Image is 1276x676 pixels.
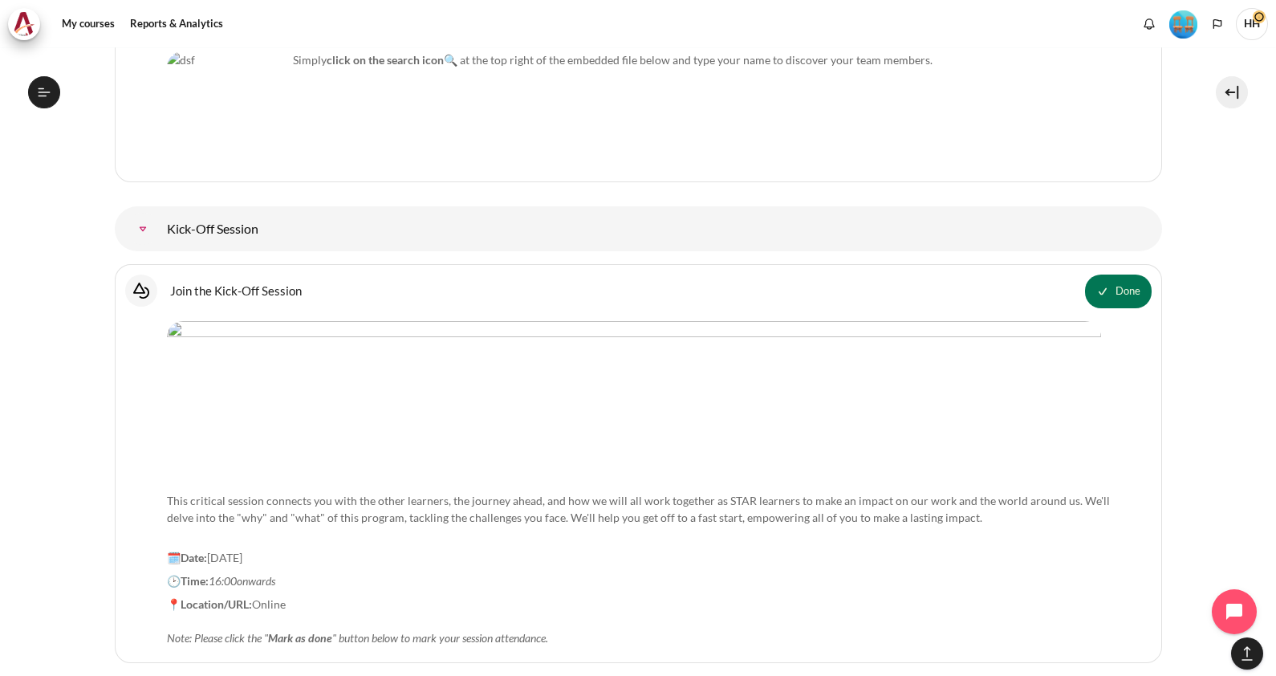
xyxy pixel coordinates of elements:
[167,475,1110,543] p: This critical session connects you with the other learners, the journey ahead, and how we will al...
[167,549,1110,566] p: [DATE]
[1115,283,1140,299] span: Done
[327,53,444,67] strong: click on the search icon
[167,51,1110,68] p: Simply 🔍 at the top right of the embedded file below and type your name to discover your team mem...
[167,597,548,645] span: Online
[1231,637,1263,670] button: [[backtotopbutton]]
[167,597,252,611] strong: 📍Location/URL:
[13,12,35,36] img: Architeck
[167,631,548,645] em: Note: Please click the " " button below to mark your session attendance.
[1236,8,1268,40] span: HH
[167,51,287,172] img: dsf
[170,283,302,298] a: Join the Kick-Off Session
[127,213,159,245] a: Kick-Off Session
[1205,12,1229,36] button: Languages
[237,574,275,588] em: onwards
[1236,8,1268,40] a: User menu
[1163,9,1204,39] a: Level #4
[124,8,229,40] a: Reports & Analytics
[167,574,209,588] strong: 🕑Time:
[1169,10,1197,39] img: Level #4
[167,551,207,564] strong: 🗓️Date:
[1137,12,1161,36] div: Show notification window with no new notifications
[56,8,120,40] a: My courses
[1169,9,1197,39] div: Level #4
[209,574,237,588] em: 16:00
[8,8,48,40] a: Architeck Architeck
[268,631,332,645] strong: Mark as done
[1085,275,1152,308] button: Join the Kick-Off Session is marked as done. Press to undo.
